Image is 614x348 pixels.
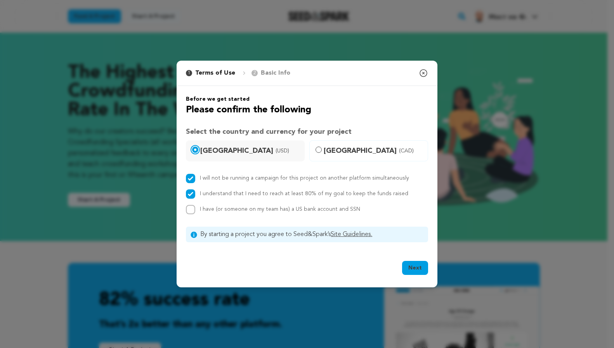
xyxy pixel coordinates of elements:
[186,126,428,137] h3: Select the country and currency for your project
[186,70,192,76] span: 1
[276,147,289,155] span: (USD)
[186,103,428,117] h2: Please confirm the following
[402,261,428,275] button: Next
[331,231,372,238] a: Site Guidelines.
[399,147,414,155] span: (CAD)
[200,175,409,181] label: I will not be running a campaign for this project on another platform simultaneously
[261,68,290,78] p: Basic Info
[324,145,423,156] span: [GEOGRAPHIC_DATA]
[195,68,235,78] p: Terms of Use
[200,145,300,156] span: [GEOGRAPHIC_DATA]
[251,70,258,76] span: 2
[200,191,408,196] label: I understand that I need to reach at least 80% of my goal to keep the funds raised
[200,230,423,239] span: By starting a project you agree to Seed&Spark’s
[186,95,428,103] h6: Before we get started
[200,206,360,212] span: I have (or someone on my team has) a US bank account and SSN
